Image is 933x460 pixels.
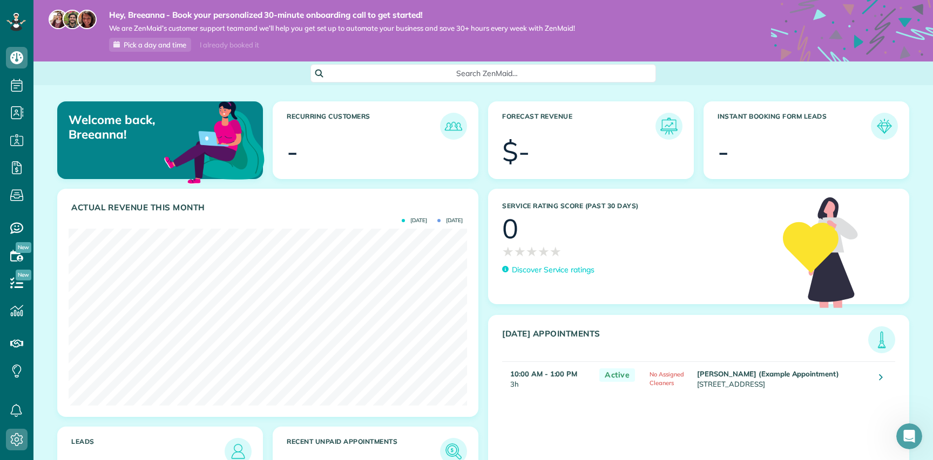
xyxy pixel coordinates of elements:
[63,363,100,371] span: Messages
[77,10,97,29] img: michelle-19f622bdf1676172e81f8f8fba1fb50e276960ebfe0243fe18214015130c80e4.jpg
[11,283,50,294] span: 22 articles
[109,24,575,33] span: We are ZenMaid’s customer support team and we’ll help you get set up to automate your business an...
[550,242,562,261] span: ★
[11,63,205,76] h2: 21 collections
[49,10,68,29] img: maria-72a9807cf96188c08ef61303f053569d2e2a8a1cde33d635c8a3ac13582a053d.jpg
[162,337,216,380] button: Tasks
[510,369,577,378] strong: 10:00 AM - 1:00 PM
[874,115,895,137] img: icon_form_leads-04211a6a04a5b2264e4ee56bc0799ec3eb69b7e499cbb523a139df1d13a81ae0.png
[11,199,50,210] span: 27 articles
[287,113,440,140] h3: Recurring Customers
[11,325,50,337] span: 35 articles
[125,363,145,371] span: Help
[190,4,209,24] div: Close
[502,215,518,242] div: 0
[94,5,124,23] h1: Help
[63,10,82,29] img: jorge-587dff0eeaa6aab1f244e6dc62b8924c3b6ad411094392a53c71c6c4a576187d.jpg
[11,312,192,323] p: Appointments in ZenMaid
[11,94,192,105] p: Getting Started
[16,270,31,280] span: New
[11,149,192,172] p: Automated Emails and Text Messages to Customers
[11,241,50,252] span: 10 articles
[502,264,594,276] a: Discover Service ratings
[694,362,871,395] td: [STREET_ADDRESS]
[109,10,575,20] strong: Hey, Breeanna - Book your personalized 30-minute onboarding call to get started!
[11,270,192,281] p: Integrations
[512,264,594,276] p: Discover Service ratings
[69,113,197,141] p: Welcome back, Breeanna!
[124,40,186,49] span: Pick a day and time
[11,107,192,119] p: Add some articles to this collection
[11,228,192,239] p: Contacts
[16,363,38,371] span: Home
[538,242,550,261] span: ★
[7,28,209,49] input: Search for help
[16,242,31,253] span: New
[11,174,192,197] p: Collections organize your articles so people can find them more easily
[599,368,635,382] span: Active
[71,203,467,212] h3: Actual Revenue this month
[11,121,50,132] span: 27 articles
[162,89,267,194] img: dashboard_welcome-42a62b7d889689a78055ac9021e634bf52bae3f8056760290aed330b23ab8690.png
[109,38,191,52] a: Pick a day and time
[718,138,729,165] div: -
[437,218,463,223] span: [DATE]
[896,423,922,449] iframe: Intercom live chat
[287,138,298,165] div: -
[718,113,871,140] h3: Instant Booking Form Leads
[502,242,514,261] span: ★
[502,202,772,210] h3: Service Rating score (past 30 days)
[658,115,680,137] img: icon_forecast_revenue-8c13a41c7ed35a8dcfafea3cbb826a0462acb37728057bba2d056411b612bbbe.png
[54,337,108,380] button: Messages
[502,329,868,353] h3: [DATE] Appointments
[526,242,538,261] span: ★
[179,363,199,371] span: Tasks
[650,370,684,387] span: No Assigned Cleaners
[502,113,655,140] h3: Forecast Revenue
[871,329,893,351] img: icon_todays_appointments-901f7ab196bb0bea1936b74009e4eb5ffbc2d2711fa7634e0d609ed5ef32b18b.png
[402,218,427,223] span: [DATE]
[697,369,839,378] strong: [PERSON_NAME] (Example Appointment)
[502,362,594,395] td: 3h
[7,28,209,49] div: Search for helpSearch for help
[443,115,464,137] img: icon_recurring_customers-cf858462ba22bcd05b5a5880d41d6543d210077de5bb9ebc9590e49fd87d84ed.png
[193,38,265,52] div: I already booked it
[514,242,526,261] span: ★
[502,138,530,165] div: $-
[108,337,162,380] button: Help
